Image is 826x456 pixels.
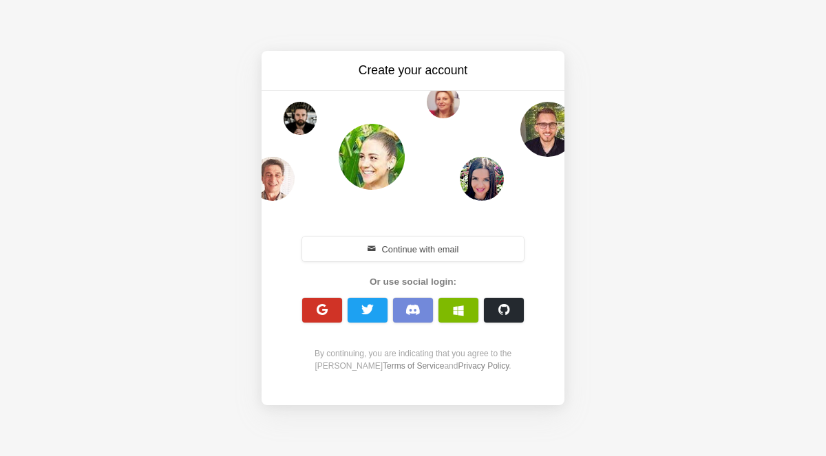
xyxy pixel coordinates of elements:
[297,62,529,79] h3: Create your account
[295,347,531,372] div: By continuing, you are indicating that you agree to the [PERSON_NAME] and .
[458,361,509,371] a: Privacy Policy
[295,275,531,289] div: Or use social login:
[383,361,444,371] a: Terms of Service
[302,237,524,261] button: Continue with email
